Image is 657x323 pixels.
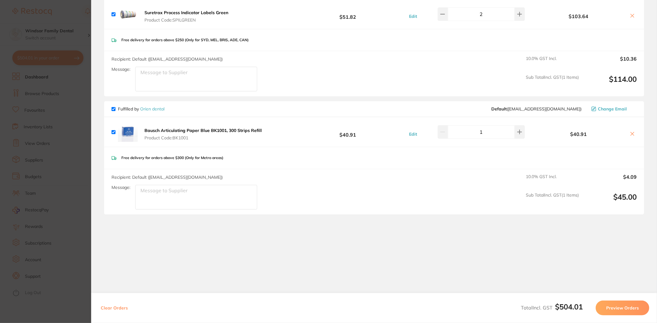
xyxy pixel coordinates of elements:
button: Edit [407,131,419,137]
img: bGE4Y2hlYg [118,4,138,24]
output: $4.09 [584,174,637,188]
a: Orien dental [140,106,164,112]
b: $40.91 [295,126,400,138]
output: $114.00 [584,75,637,92]
b: $504.01 [555,302,583,311]
span: Product Code: BK1001 [144,135,262,140]
button: Preview Orders [596,301,649,315]
span: 10.0 % GST Incl. [526,174,579,188]
span: Sub Total Incl. GST ( 1 Items) [526,193,579,209]
b: Default [491,106,507,112]
p: Message from Restocq, sent 1w ago [27,104,109,110]
div: Message content [27,10,109,102]
span: Change Email [598,106,627,111]
img: Profile image for Restocq [14,11,24,21]
button: Suretrax Process Indicator Labels Green Product Code:SPILGREEN [143,10,230,23]
span: Sub Total Incl. GST ( 1 Items) [526,75,579,92]
b: Bausch Articulating Paper Blue BK1001, 300 Strips Refill [144,128,262,133]
b: $103.64 [532,14,626,19]
button: Change Email [590,106,637,112]
span: 10.0 % GST Incl. [526,56,579,70]
button: Edit [407,14,419,19]
div: Hi [PERSON_NAME], ​ Starting [DATE], we’re making some updates to our product offerings on the Re... [27,10,109,154]
output: $45.00 [584,193,637,209]
button: Clear Orders [99,301,130,315]
div: message notification from Restocq, 1w ago. Hi Aditya, ​ Starting 11 August, we’re making some upd... [9,6,114,114]
label: Message: [112,185,130,190]
span: Recipient: Default ( [EMAIL_ADDRESS][DOMAIN_NAME] ) [112,56,223,62]
b: Suretrax Process Indicator Labels Green [144,10,228,15]
button: Bausch Articulating Paper Blue BK1001, 300 Strips Refill Product Code:BK1001 [143,128,264,141]
b: $51.82 [295,9,400,20]
span: Total Incl. GST [521,305,583,311]
p: Free delivery for orders above $300 (Only for Metro areas) [121,156,223,160]
p: Fulfilled by [118,106,164,111]
img: cWQ0NzY5Zw [118,122,138,142]
b: $40.91 [532,131,626,137]
span: Product Code: SPILGREEN [144,18,228,22]
span: sales@orien.com.au [491,106,582,111]
span: Recipient: Default ( [EMAIL_ADDRESS][DOMAIN_NAME] ) [112,174,223,180]
label: Message: [112,67,130,72]
output: $10.36 [584,56,637,70]
p: Free delivery for orders above $250 (Only for SYD, MEL, BRIS, ADE, CAN) [121,38,249,42]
